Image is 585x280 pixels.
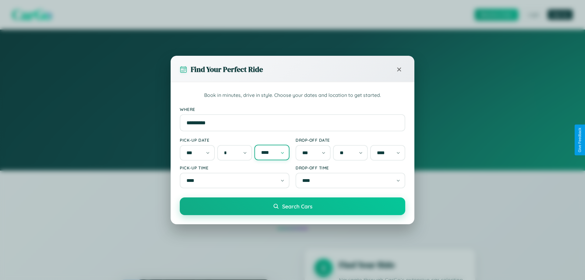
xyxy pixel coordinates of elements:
[296,137,405,143] label: Drop-off Date
[180,197,405,215] button: Search Cars
[180,107,405,112] label: Where
[180,91,405,99] p: Book in minutes, drive in style. Choose your dates and location to get started.
[296,165,405,170] label: Drop-off Time
[282,203,312,210] span: Search Cars
[191,64,263,74] h3: Find Your Perfect Ride
[180,165,289,170] label: Pick-up Time
[180,137,289,143] label: Pick-up Date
